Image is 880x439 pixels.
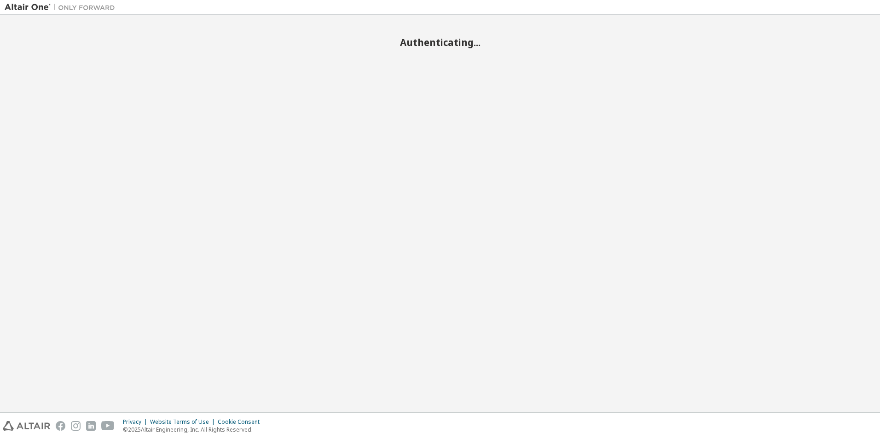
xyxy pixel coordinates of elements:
[86,421,96,431] img: linkedin.svg
[123,426,265,433] p: © 2025 Altair Engineering, Inc. All Rights Reserved.
[150,418,218,426] div: Website Terms of Use
[5,36,875,48] h2: Authenticating...
[101,421,115,431] img: youtube.svg
[3,421,50,431] img: altair_logo.svg
[71,421,81,431] img: instagram.svg
[56,421,65,431] img: facebook.svg
[123,418,150,426] div: Privacy
[218,418,265,426] div: Cookie Consent
[5,3,120,12] img: Altair One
